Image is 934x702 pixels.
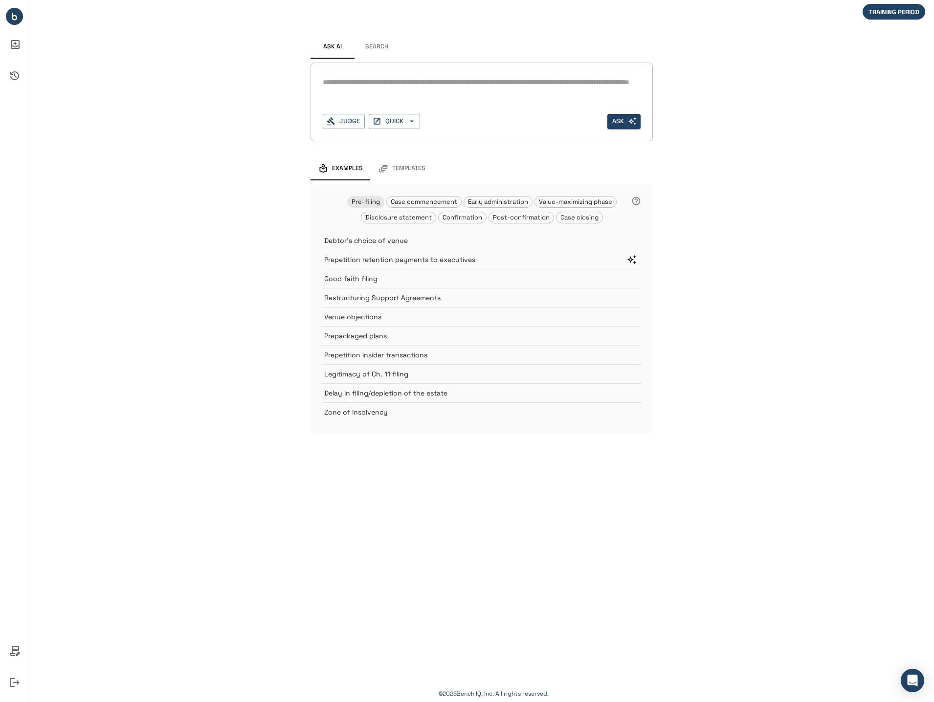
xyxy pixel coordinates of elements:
[361,213,436,221] span: Disclosure statement
[863,4,930,20] div: We are not billing you for your initial period of in-app activity.
[348,197,384,206] span: Pre-filing
[438,212,487,223] div: Confirmation
[322,269,641,288] div: Good faith filing
[324,293,617,303] p: Restructuring Support Agreements
[464,197,532,206] span: Early administration
[324,312,617,322] p: Venue objections
[324,407,617,417] p: Zone of insolvency
[489,212,554,223] div: Post-confirmation
[863,8,925,16] span: TRAINING PERIOD
[369,114,420,129] button: QUICK
[332,165,363,173] span: Examples
[392,165,425,173] span: Templates
[624,252,639,267] button: Ask question
[323,114,365,129] button: Judge
[324,350,617,360] p: Prepetition insider transactions
[901,669,924,692] div: Open Intercom Messenger
[322,250,641,269] div: Prepetition retention payments to executivesAsk question
[322,231,641,250] div: Debtor's choice of venue
[324,274,617,284] p: Good faith filing
[386,196,462,208] div: Case commencement
[464,196,533,208] div: Early administration
[355,35,399,59] button: Search
[556,213,602,221] span: Case closing
[322,307,641,326] div: Venue objections
[324,331,617,341] p: Prepackaged plans
[322,383,641,402] div: Delay in filing/depletion of the estate
[322,364,641,383] div: Legitimacy of Ch. 11 filing
[607,114,641,129] button: Ask
[324,236,617,245] p: Debtor's choice of venue
[534,196,617,208] div: Value-maximizing phase
[607,114,641,129] span: Enter search text
[387,197,461,206] span: Case commencement
[347,196,384,208] div: Pre-filing
[322,326,641,345] div: Prepackaged plans
[322,288,641,307] div: Restructuring Support Agreements
[489,213,554,221] span: Post-confirmation
[535,197,616,206] span: Value-maximizing phase
[311,157,653,180] div: examples and templates tabs
[324,369,617,379] p: Legitimacy of Ch. 11 filing
[324,255,617,264] p: Prepetition retention payments to executives
[556,212,603,223] div: Case closing
[361,212,436,223] div: Disclosure statement
[322,345,641,364] div: Prepetition insider transactions
[322,402,641,421] div: Zone of insolvency
[439,213,486,221] span: Confirmation
[324,388,617,398] p: Delay in filing/depletion of the estate
[323,43,342,51] span: Ask AI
